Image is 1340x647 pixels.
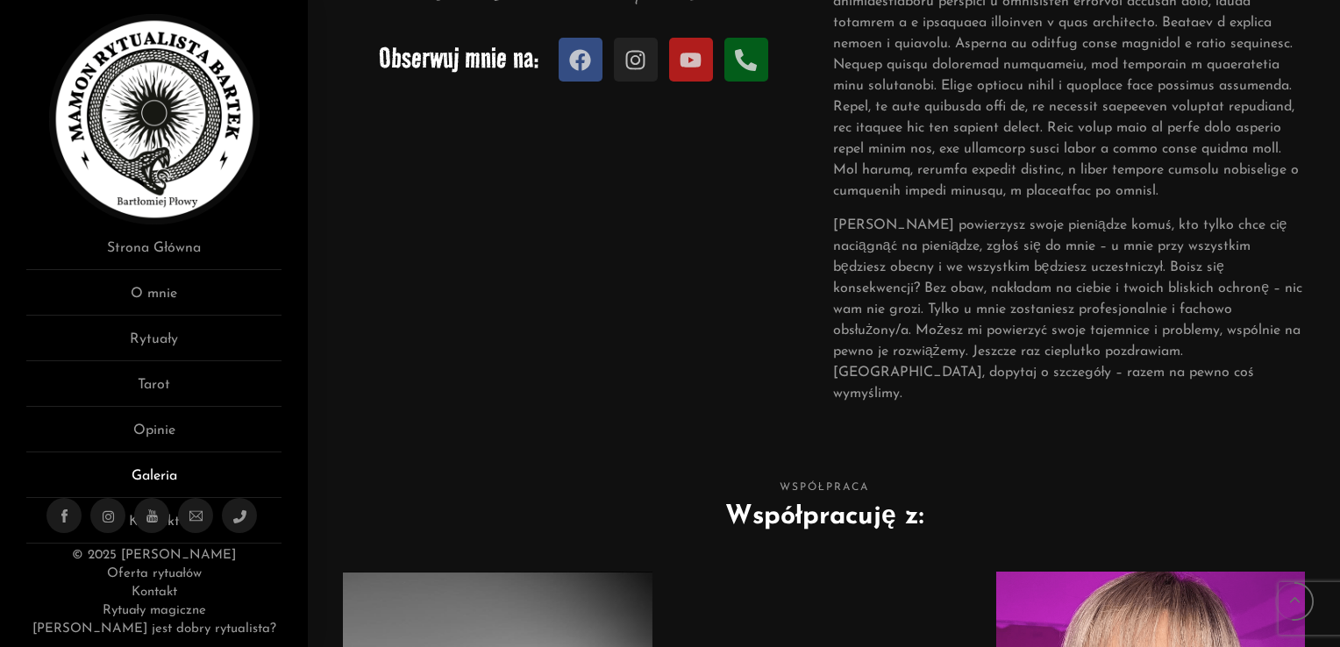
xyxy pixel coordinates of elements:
p: Obserwuj mnie na: [379,32,780,83]
a: Rytuały magiczne [103,604,206,617]
a: Tarot [26,374,282,407]
a: O mnie [26,283,282,316]
a: Oferta rytuałów [107,567,202,580]
a: Strona Główna [26,238,282,270]
a: Opinie [26,420,282,452]
p: [PERSON_NAME] powierzysz swoje pieniądze komuś, kto tylko chce cię naciągnąć na pieniądze, zgłoś ... [833,215,1305,404]
a: Kontakt [132,586,177,599]
img: Rytualista Bartek [49,14,260,224]
span: Współpraca [334,479,1314,497]
a: Rytuały [26,329,282,361]
h2: Współpracuję z: [334,497,1314,537]
a: [PERSON_NAME] jest dobry rytualista? [32,622,276,636]
a: Galeria [26,466,282,498]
